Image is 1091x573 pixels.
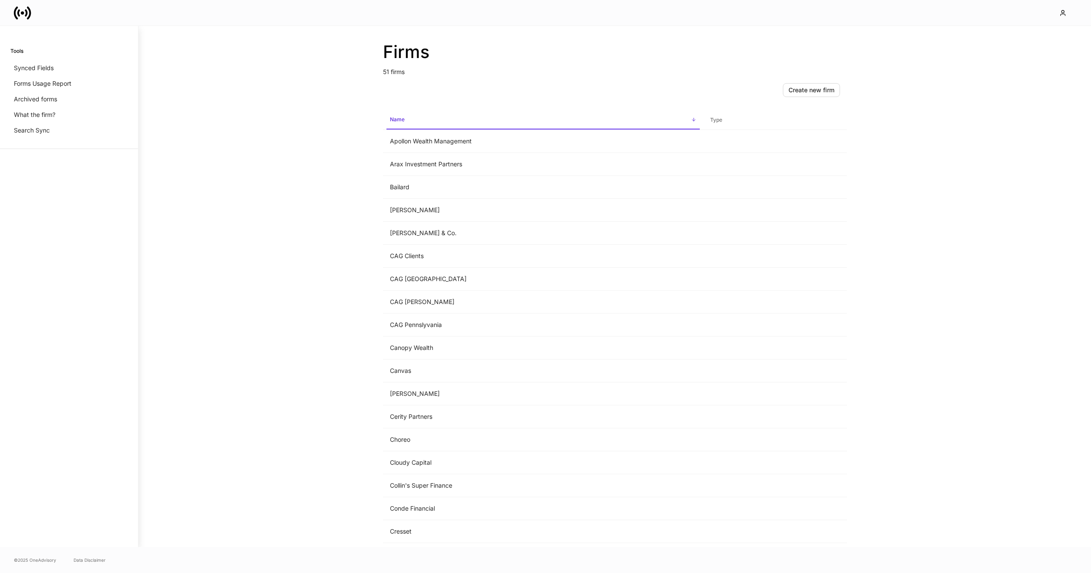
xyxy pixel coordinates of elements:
[383,428,703,451] td: Choreo
[14,126,50,135] p: Search Sync
[383,199,703,222] td: [PERSON_NAME]
[383,405,703,428] td: Cerity Partners
[383,62,847,76] p: 51 firms
[383,520,703,543] td: Cresset
[10,123,128,138] a: Search Sync
[14,64,54,72] p: Synced Fields
[383,497,703,520] td: Conde Financial
[788,87,834,93] div: Create new firm
[707,111,843,129] span: Type
[14,95,57,104] p: Archived forms
[10,47,23,55] h6: Tools
[383,176,703,199] td: Bailard
[383,222,703,245] td: [PERSON_NAME] & Co.
[383,130,703,153] td: Apollon Wealth Management
[14,557,56,563] span: © 2025 OneAdvisory
[383,543,703,566] td: [PERSON_NAME]
[383,382,703,405] td: [PERSON_NAME]
[383,337,703,359] td: Canopy Wealth
[383,474,703,497] td: Collin's Super Finance
[383,245,703,268] td: CAG Clients
[10,60,128,76] a: Synced Fields
[383,359,703,382] td: Canvas
[783,83,840,97] button: Create new firm
[383,153,703,176] td: Arax Investment Partners
[386,111,700,129] span: Name
[383,42,847,62] h2: Firms
[710,116,722,124] h6: Type
[383,314,703,337] td: CAG Pennslyvania
[14,79,71,88] p: Forms Usage Report
[383,451,703,474] td: Cloudy Capital
[10,76,128,91] a: Forms Usage Report
[383,291,703,314] td: CAG [PERSON_NAME]
[390,115,405,123] h6: Name
[383,268,703,291] td: CAG [GEOGRAPHIC_DATA]
[74,557,106,563] a: Data Disclaimer
[14,110,55,119] p: What the firm?
[10,107,128,123] a: What the firm?
[10,91,128,107] a: Archived forms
